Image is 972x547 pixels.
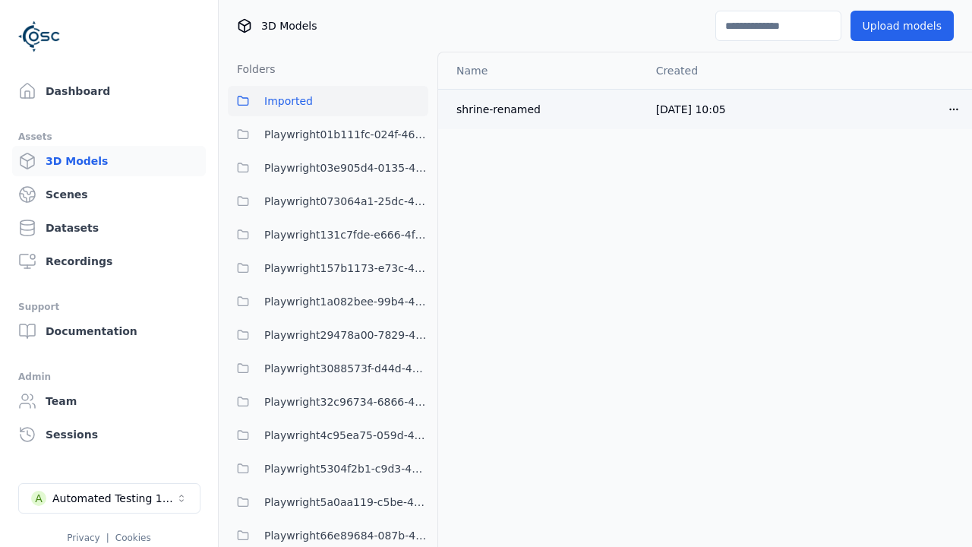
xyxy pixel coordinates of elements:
[264,159,428,177] span: Playwright03e905d4-0135-4922-94e2-0c56aa41bf04
[31,491,46,506] div: A
[228,62,276,77] h3: Folders
[264,92,313,110] span: Imported
[264,125,428,144] span: Playwright01b111fc-024f-466d-9bae-c06bfb571c6d
[264,460,428,478] span: Playwright5304f2b1-c9d3-459f-957a-a9fd53ec8eaf
[228,353,428,384] button: Playwright3088573f-d44d-455e-85f6-006cb06f31fb
[18,483,200,514] button: Select a workspace
[456,102,632,117] div: shrine-renamed
[228,420,428,451] button: Playwright4c95ea75-059d-4cd5-9024-2cd9de30b3b0
[264,226,428,244] span: Playwright131c7fde-e666-4f3e-be7e-075966dc97bc
[18,15,61,58] img: Logo
[12,419,206,450] a: Sessions
[228,153,428,183] button: Playwright03e905d4-0135-4922-94e2-0c56aa41bf04
[12,386,206,416] a: Team
[264,259,428,277] span: Playwright157b1173-e73c-4808-a1ac-12e2e4cec217
[228,454,428,484] button: Playwright5304f2b1-c9d3-459f-957a-a9fd53ec8eaf
[264,326,428,344] span: Playwright29478a00-7829-4286-b156-879e6320140f
[18,368,200,386] div: Admin
[18,298,200,316] div: Support
[67,533,99,543] a: Privacy
[261,18,317,33] span: 3D Models
[228,186,428,217] button: Playwright073064a1-25dc-42be-bd5d-9b023c0ea8dd
[264,359,428,378] span: Playwright3088573f-d44d-455e-85f6-006cb06f31fb
[115,533,151,543] a: Cookies
[656,103,726,115] span: [DATE] 10:05
[850,11,954,41] button: Upload models
[52,491,175,506] div: Automated Testing 1 - Playwright
[228,119,428,150] button: Playwright01b111fc-024f-466d-9bae-c06bfb571c6d
[228,487,428,517] button: Playwright5a0aa119-c5be-433d-90b0-de75c36c42a7
[264,192,428,210] span: Playwright073064a1-25dc-42be-bd5d-9b023c0ea8dd
[228,253,428,283] button: Playwright157b1173-e73c-4808-a1ac-12e2e4cec217
[228,286,428,317] button: Playwright1a082bee-99b4-4375-8133-1395ef4c0af5
[12,246,206,277] a: Recordings
[228,220,428,250] button: Playwright131c7fde-e666-4f3e-be7e-075966dc97bc
[228,387,428,417] button: Playwright32c96734-6866-42ae-8456-0f4acea52717
[18,128,200,146] div: Assets
[264,493,428,511] span: Playwright5a0aa119-c5be-433d-90b0-de75c36c42a7
[12,179,206,210] a: Scenes
[264,292,428,311] span: Playwright1a082bee-99b4-4375-8133-1395ef4c0af5
[228,320,428,350] button: Playwright29478a00-7829-4286-b156-879e6320140f
[106,533,109,543] span: |
[12,316,206,346] a: Documentation
[12,146,206,176] a: 3D Models
[644,52,808,89] th: Created
[228,86,428,116] button: Imported
[264,393,428,411] span: Playwright32c96734-6866-42ae-8456-0f4acea52717
[264,426,428,444] span: Playwright4c95ea75-059d-4cd5-9024-2cd9de30b3b0
[12,213,206,243] a: Datasets
[12,76,206,106] a: Dashboard
[264,526,428,545] span: Playwright66e89684-087b-4a8e-8db0-72782c7802f7
[438,52,644,89] th: Name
